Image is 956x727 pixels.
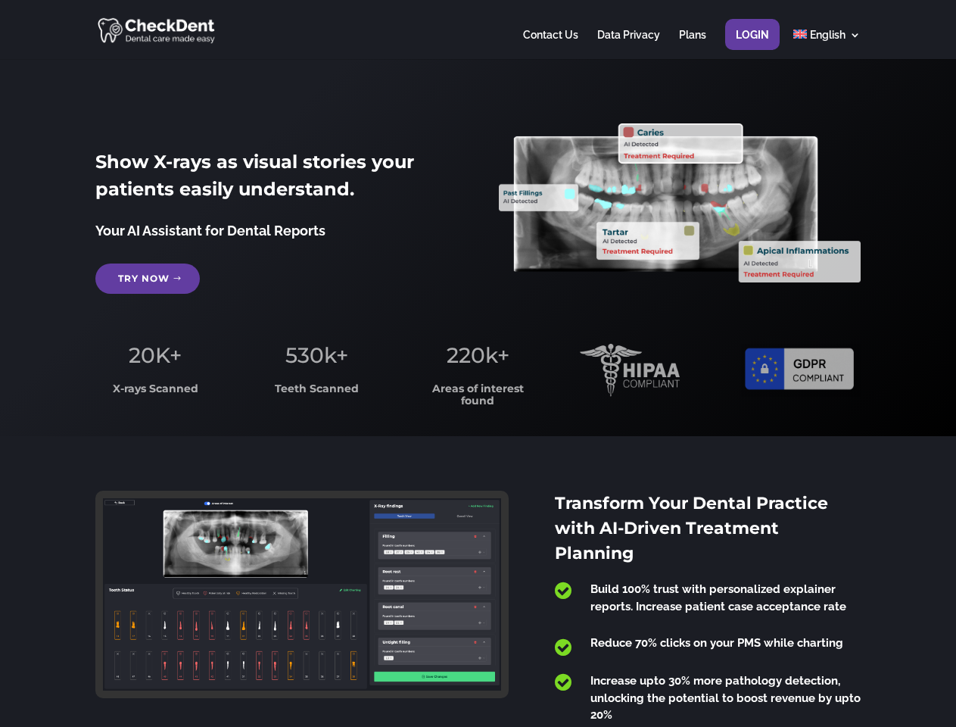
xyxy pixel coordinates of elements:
[447,342,509,368] span: 220k+
[793,30,861,59] a: English
[419,383,538,414] h3: Areas of interest found
[810,29,845,41] span: English
[597,30,660,59] a: Data Privacy
[95,264,200,294] a: Try Now
[555,493,828,563] span: Transform Your Dental Practice with AI-Driven Treatment Planning
[555,581,571,601] span: 
[679,30,706,59] a: Plans
[590,674,861,722] span: Increase upto 30% more pathology detection, unlocking the potential to boost revenue by upto 20%
[736,30,769,59] a: Login
[590,582,846,613] span: Build 100% trust with personalized explainer reports. Increase patient case acceptance rate
[129,342,182,368] span: 20K+
[95,223,325,239] span: Your AI Assistant for Dental Reports
[555,672,571,692] span: 
[523,30,578,59] a: Contact Us
[285,342,348,368] span: 530k+
[590,636,843,650] span: Reduce 70% clicks on your PMS while charting
[98,15,216,45] img: CheckDent AI
[95,148,456,211] h2: Show X-rays as visual stories your patients easily understand.
[499,123,860,282] img: X_Ray_annotated
[555,638,571,657] span: 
